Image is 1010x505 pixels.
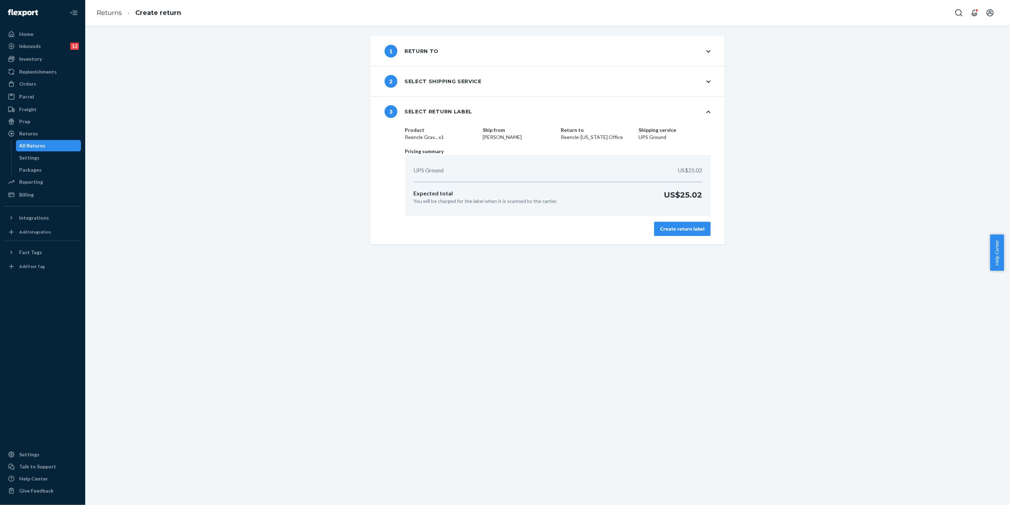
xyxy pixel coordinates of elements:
div: Parcel [19,93,34,100]
a: Replenishments [4,66,81,77]
a: Home [4,28,81,40]
button: Integrations [4,212,81,224]
div: All Returns [20,142,46,149]
div: Orders [19,80,36,87]
a: All Returns [16,140,81,151]
button: Close Navigation [67,6,81,20]
div: Replenishments [19,68,57,75]
button: Open Search Box [952,6,966,20]
button: Fast Tags [4,247,81,258]
div: Settings [20,154,40,161]
p: You will be charged for the label when it is scanned by the carrier. [414,198,558,205]
a: Freight [4,104,81,115]
div: Reporting [19,178,43,186]
a: Inbounds12 [4,41,81,52]
dd: Reencle-[US_STATE] Office [561,134,633,141]
img: Flexport logo [8,9,38,16]
div: Add Integration [19,229,51,235]
dt: Product [405,127,477,134]
dt: Return to [561,127,633,134]
a: Settings [4,449,81,460]
div: Add Fast Tag [19,263,45,269]
a: Returns [97,9,122,17]
a: Add Integration [4,226,81,238]
a: Parcel [4,91,81,102]
span: 3 [385,105,397,118]
a: Create return [135,9,181,17]
a: Orders [4,78,81,90]
div: Inventory [19,55,42,63]
a: Reporting [4,176,81,188]
button: Open account menu [983,6,997,20]
a: Billing [4,189,81,200]
div: Select return label [385,105,472,118]
dd: [PERSON_NAME] [483,134,555,141]
div: Freight [19,106,37,113]
ol: breadcrumbs [91,2,187,23]
a: Talk to Support [4,461,81,472]
span: 1 [385,45,397,58]
dd: Reencle Grav... x1 [405,134,477,141]
div: Inbounds [19,43,41,50]
dt: Ship from [483,127,555,134]
span: 2 [385,75,397,88]
a: Returns [4,128,81,139]
a: Prep [4,116,81,127]
button: Give Feedback [4,485,81,496]
p: US$25.02 [664,189,702,205]
div: Home [19,31,33,38]
div: Return to [385,45,439,58]
div: Integrations [19,214,49,221]
button: Help Center [990,235,1004,271]
div: Prep [19,118,30,125]
a: Add Fast Tag [4,261,81,272]
button: Open notifications [967,6,982,20]
div: Billing [19,191,34,198]
div: 12 [70,43,79,50]
div: Help Center [19,475,48,482]
div: Talk to Support [19,463,56,470]
div: Packages [20,166,42,173]
a: Inventory [4,53,81,65]
div: Create return label [660,225,705,232]
div: Give Feedback [19,487,54,494]
dd: UPS Ground [639,134,711,141]
dt: Shipping service [639,127,711,134]
div: Returns [19,130,38,137]
p: UPS Ground [414,166,444,174]
a: Settings [16,152,81,163]
p: Expected total [414,189,558,198]
div: Settings [19,451,39,458]
div: Fast Tags [19,249,42,256]
a: Packages [16,164,81,176]
p: Pricing summary [405,148,711,155]
p: US$25.02 [678,166,702,174]
div: Select shipping service [385,75,482,88]
button: Create return label [654,222,711,236]
a: Help Center [4,473,81,484]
